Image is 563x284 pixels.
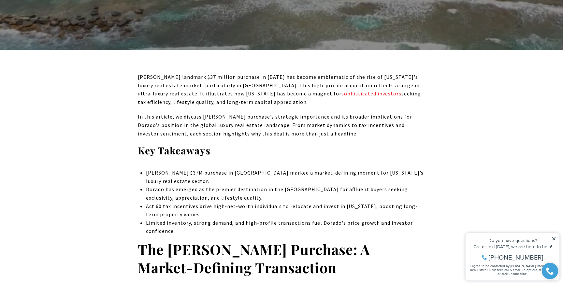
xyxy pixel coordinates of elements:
div: Do you have questions? [7,15,94,19]
p: [PERSON_NAME] landmark $37 million purchase in [DATE] has become emblematic of the rise of [US_ST... [138,73,425,106]
span: [PHONE_NUMBER] [27,31,81,37]
div: Call or text [DATE], we are here to help! [7,21,94,25]
p: Limited inventory, strong demand, and high-profile transactions fuel Dorado's price growth and in... [146,219,425,235]
strong: Key Takeaways [138,144,210,157]
strong: The [PERSON_NAME] Purchase: A Market-Defining Transaction [138,240,370,277]
span: I agree to be contacted by [PERSON_NAME] International Real Estate PR via text, call & email. To ... [8,40,93,52]
a: sophisticated investors - open in a new tab [341,90,401,97]
p: In this article, we discuss [PERSON_NAME] purchase’s strategic importance and its broader implica... [138,113,425,138]
p: Dorado has emerged as the premier destination in the [GEOGRAPHIC_DATA] for affluent buyers seekin... [146,185,425,202]
p: [PERSON_NAME] $37M purchase in [GEOGRAPHIC_DATA] marked a market-defining moment for [US_STATE]’s... [146,169,425,185]
p: Act 60 tax incentives drive high-net-worth individuals to relocate and invest in [US_STATE], boos... [146,202,425,219]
